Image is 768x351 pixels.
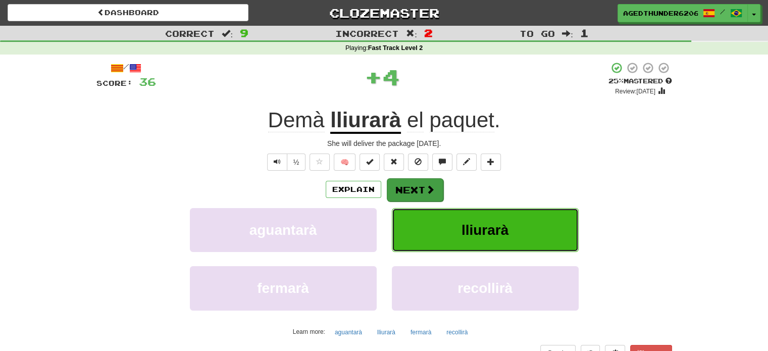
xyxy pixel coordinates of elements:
[406,29,417,38] span: :
[424,27,433,39] span: 2
[392,266,579,310] button: recollirà
[310,154,330,171] button: Favorite sentence (alt+f)
[257,280,309,296] span: fermarà
[334,154,355,171] button: 🧠
[268,108,325,132] span: Demà
[264,4,504,22] a: Clozemaster
[335,28,399,38] span: Incorrect
[139,75,156,88] span: 36
[96,79,133,87] span: Score:
[615,88,655,95] small: Review: [DATE]
[293,328,325,335] small: Learn more:
[405,325,437,340] button: fermarà
[368,44,423,52] strong: Fast Track Level 2
[441,325,473,340] button: recollirà
[429,108,494,132] span: paquet
[387,178,443,202] button: Next
[360,154,380,171] button: Set this sentence to 100% Mastered (alt+m)
[392,208,579,252] button: lliurarà
[520,28,555,38] span: To go
[382,64,400,89] span: 4
[365,62,382,92] span: +
[222,29,233,38] span: :
[608,77,672,86] div: Mastered
[372,325,401,340] button: lliurarà
[329,325,368,340] button: aguantarà
[720,8,725,15] span: /
[265,154,306,171] div: Text-to-speech controls
[407,108,424,132] span: el
[96,138,672,148] div: She will deliver the package [DATE].
[456,154,477,171] button: Edit sentence (alt+d)
[432,154,452,171] button: Discuss sentence (alt+u)
[287,154,306,171] button: ½
[330,108,401,134] u: lliurarà
[190,208,377,252] button: aguantarà
[401,108,500,132] span: .
[462,222,508,238] span: lliurarà
[190,266,377,310] button: fermarà
[249,222,317,238] span: aguantarà
[457,280,513,296] span: recollirà
[408,154,428,171] button: Ignore sentence (alt+i)
[481,154,501,171] button: Add to collection (alt+a)
[623,9,698,18] span: AgedThunder6206
[326,181,381,198] button: Explain
[562,29,573,38] span: :
[165,28,215,38] span: Correct
[240,27,248,39] span: 9
[267,154,287,171] button: Play sentence audio (ctl+space)
[8,4,248,21] a: Dashboard
[96,62,156,74] div: /
[580,27,589,39] span: 1
[608,77,624,85] span: 25 %
[384,154,404,171] button: Reset to 0% Mastered (alt+r)
[618,4,748,22] a: AgedThunder6206 /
